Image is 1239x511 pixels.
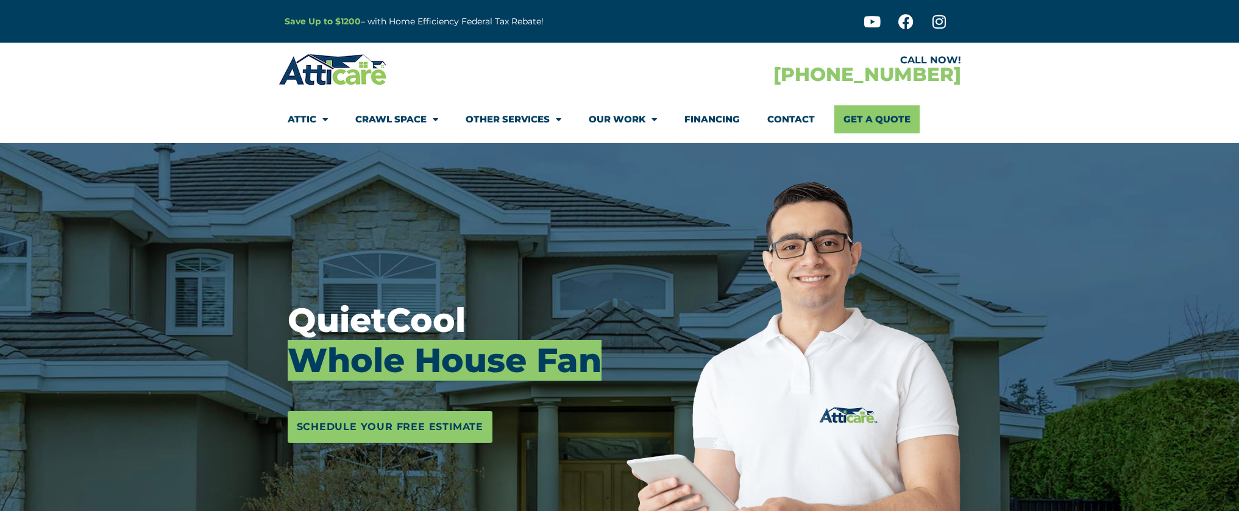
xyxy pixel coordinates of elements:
a: Our Work [589,105,657,133]
a: Other Services [466,105,561,133]
a: Crawl Space [355,105,438,133]
a: Save Up to $1200 [285,16,361,27]
a: Get A Quote [834,105,920,133]
span: Schedule Your Free Estimate [297,417,484,437]
a: Financing [684,105,740,133]
p: – with Home Efficiency Federal Tax Rebate! [285,15,680,29]
div: CALL NOW! [620,55,961,65]
nav: Menu [288,105,952,133]
mark: Whole House Fan [288,340,602,381]
a: Attic [288,105,328,133]
h3: QuietCool [288,300,618,381]
a: Schedule Your Free Estimate [288,411,493,443]
a: Contact [767,105,815,133]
